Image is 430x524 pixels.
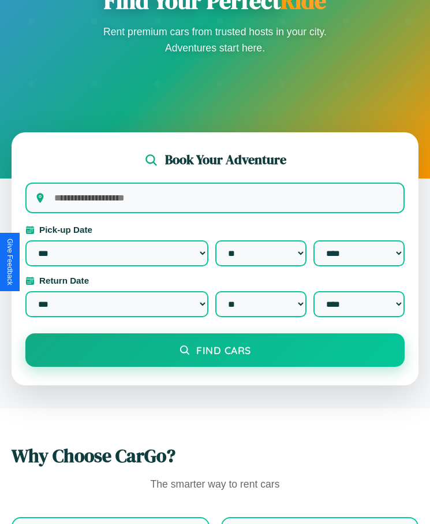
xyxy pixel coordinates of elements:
p: The smarter way to rent cars [12,475,418,494]
label: Pick-up Date [25,225,405,235]
h2: Why Choose CarGo? [12,443,418,469]
p: Rent premium cars from trusted hosts in your city. Adventures start here. [100,24,331,56]
button: Find Cars [25,333,405,367]
div: Give Feedback [6,239,14,285]
h2: Book Your Adventure [165,151,286,169]
label: Return Date [25,276,405,285]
